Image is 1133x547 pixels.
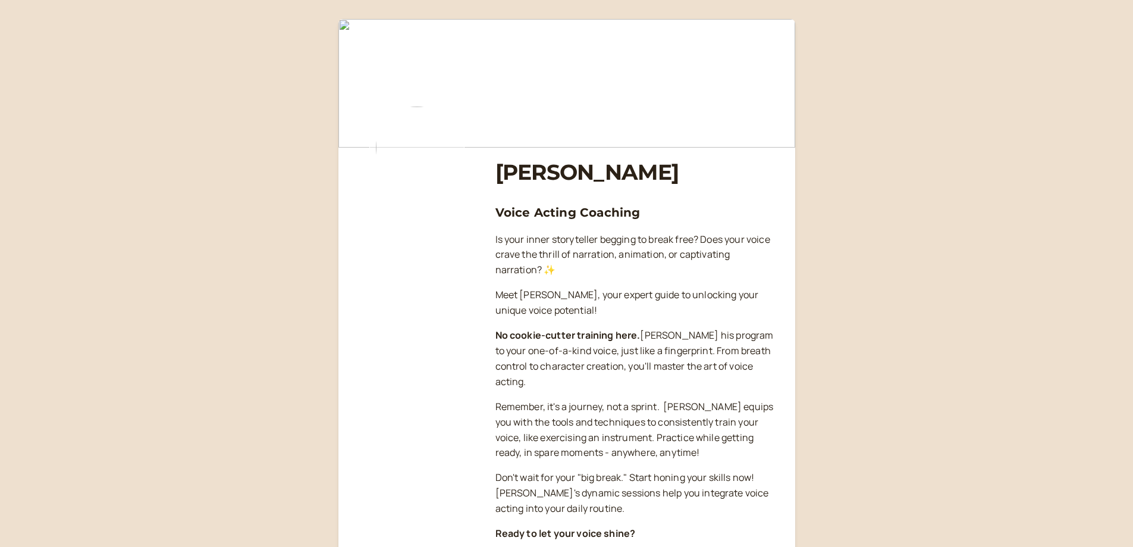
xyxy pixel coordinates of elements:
p: Meet [PERSON_NAME], your expert guide to unlocking your unique voice potential! [495,287,776,318]
p: Is your inner storyteller begging to break free? Does your voice crave the thrill of narration, a... [495,232,776,279]
p: Remember, it's a journey, not a sprint. ‍ [PERSON_NAME] equips you with the tools and techniques ... [495,399,776,461]
strong: No cookie-cutter training here. [495,329,641,342]
h1: [PERSON_NAME] [495,160,776,185]
strong: Ready to let your voice shine? [495,527,636,540]
p: [PERSON_NAME] his program to your one-of-a-kind voice, just like a fingerprint. From breath contr... [495,328,776,390]
p: Don't wait for your "big break." Start honing your skills now! [PERSON_NAME]'s dynamic sessions h... [495,470,776,517]
h3: Voice Acting Coaching [495,203,776,222]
